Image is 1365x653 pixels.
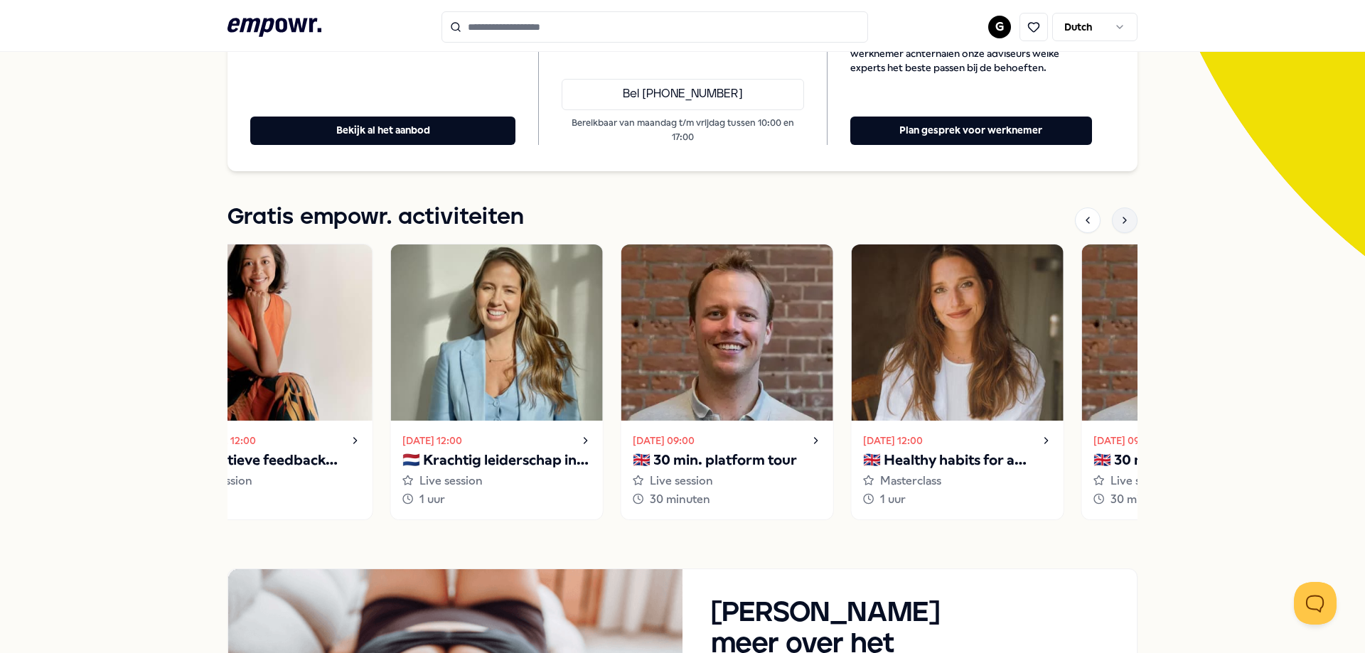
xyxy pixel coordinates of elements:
[402,472,591,490] div: Live session
[161,244,373,421] img: activity image
[402,490,591,509] div: 1 uur
[863,433,923,448] time: [DATE] 12:00
[1081,244,1295,520] a: [DATE] 09:00🇬🇧 30 min. platform tourLive session30 minuten
[160,244,373,520] a: 15 okt 2025, 12:00🇬🇧 Effectieve feedback geven en ontvangenLive session1 uur
[172,490,361,509] div: 1 uur
[850,117,1092,145] button: Plan gesprek voor werknemer
[250,117,515,145] button: Bekijk al het aanbod
[863,449,1052,472] p: 🇬🇧 Healthy habits for a stress-free start to the year
[391,244,603,421] img: activity image
[402,433,462,448] time: [DATE] 12:00
[851,244,1064,520] a: [DATE] 12:00🇬🇧 Healthy habits for a stress-free start to the yearMasterclass1 uur
[621,244,834,520] a: [DATE] 09:00🇬🇧 30 min. platform tourLive session30 minuten
[172,433,256,448] time: 15 okt 2025, 12:00
[390,244,604,520] a: [DATE] 12:00🇳🇱 Krachtig leiderschap in uitdagende situatiesLive session1 uur
[1093,433,1155,448] time: [DATE] 09:00
[172,472,361,490] div: Live session
[988,16,1011,38] button: G
[633,490,822,509] div: 30 minuten
[562,79,803,110] a: Bel [PHONE_NUMBER]
[227,200,524,235] h1: Gratis empowr. activiteiten
[172,449,361,472] p: 🇬🇧 Effectieve feedback geven en ontvangen
[1093,449,1283,472] p: 🇬🇧 30 min. platform tour
[1093,490,1283,509] div: 30 minuten
[402,449,591,472] p: 🇳🇱 Krachtig leiderschap in uitdagende situaties
[562,116,803,145] p: Bereikbaar van maandag t/m vrijdag tussen 10:00 en 17:00
[1294,582,1337,625] iframe: Help Scout Beacon - Open
[1082,244,1294,421] img: activity image
[441,11,868,43] input: Search for products, categories or subcategories
[852,244,1064,421] img: activity image
[633,472,822,490] div: Live session
[863,490,1052,509] div: 1 uur
[863,472,1052,490] div: Masterclass
[1093,472,1283,490] div: Live session
[633,449,822,472] p: 🇬🇧 30 min. platform tour
[633,433,695,448] time: [DATE] 09:00
[850,32,1092,75] span: In een 20 min digitaal gesprek met [PERSON_NAME] werknemer achterhalen onze adviseurs welke exper...
[621,244,833,421] img: activity image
